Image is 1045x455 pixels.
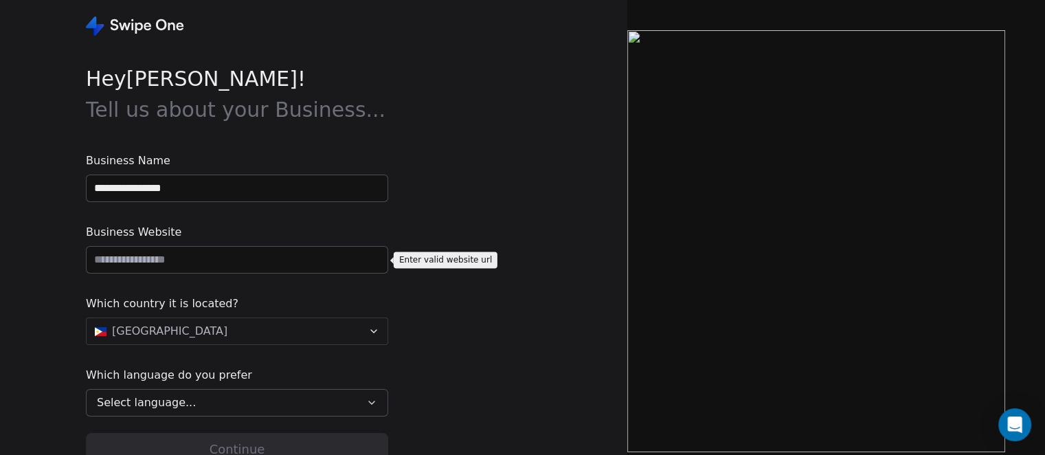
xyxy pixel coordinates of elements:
span: [GEOGRAPHIC_DATA] [112,323,227,340]
span: Tell us about your Business... [86,98,385,122]
span: Business Website [86,224,388,241]
p: Enter valid website url [399,254,492,265]
span: Which language do you prefer [86,367,388,384]
div: Open Intercom Messenger [998,408,1031,441]
span: Which country it is located? [86,296,388,312]
span: Business Name [86,153,388,169]
span: Select language... [97,395,196,411]
span: Hey [PERSON_NAME] ! [86,63,388,125]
